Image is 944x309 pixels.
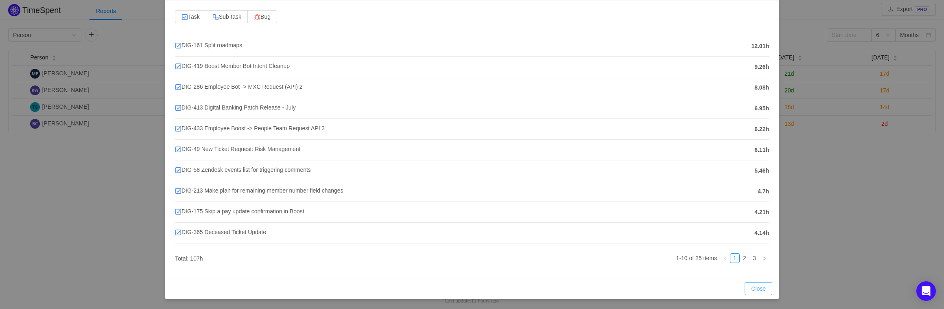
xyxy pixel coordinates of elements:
span: DIG-419 Boost Member Bot Intent Cleanup [175,63,290,69]
li: 1 [730,253,740,263]
li: 1-10 of 25 items [676,253,717,263]
span: DIG-49 New Ticket Request: Risk Management [175,146,300,152]
span: 4.21h [754,208,769,217]
a: 2 [740,254,749,263]
span: 4.7h [758,187,769,196]
i: icon: left [723,256,728,261]
img: 10318 [175,229,181,236]
img: 10318 [175,146,181,153]
span: DIG-433 Employee Boost -> People Team Request API 3 [175,125,325,131]
span: 5.46h [754,167,769,175]
a: 3 [750,254,759,263]
span: Bug [254,13,271,20]
img: 10318 [175,105,181,111]
span: Total: 107h [175,255,203,262]
span: 12.01h [751,42,769,50]
span: DIG-286 Employee Bot -> MXC Request (API) 2 [175,83,302,90]
img: 10318 [175,208,181,215]
img: 10318 [175,84,181,90]
li: Next Page [759,253,769,263]
li: Previous Page [720,253,730,263]
span: 9.26h [754,63,769,71]
img: 10318 [175,167,181,173]
span: 6.11h [754,146,769,154]
div: Open Intercom Messenger [916,281,936,301]
span: DIG-175 Skip a pay update confirmation in Boost [175,208,304,215]
img: 10318 [175,188,181,194]
img: 10316 [212,14,219,20]
button: Close [745,282,772,295]
span: DIG-413 Digital Banking Patch Release - July [175,104,296,111]
span: DIG-365 Deceased Ticket Update [175,229,266,235]
img: 10303 [254,14,260,20]
span: DIG-161 Split roadmaps [175,42,242,48]
img: 10318 [175,125,181,132]
li: 2 [740,253,750,263]
i: icon: right [762,256,767,261]
span: Task [181,13,200,20]
span: Sub-task [212,13,241,20]
img: 10318 [175,63,181,70]
img: 10318 [181,14,188,20]
span: 4.14h [754,229,769,237]
img: 10318 [175,42,181,49]
span: 6.22h [754,125,769,134]
span: DIG-58 Zendesk events list for triggering comments [175,167,311,173]
a: 1 [730,254,739,263]
span: DIG-213 Make plan for remaining member number field changes [175,187,343,194]
span: 6.95h [754,104,769,113]
li: 3 [750,253,759,263]
span: 8.08h [754,83,769,92]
